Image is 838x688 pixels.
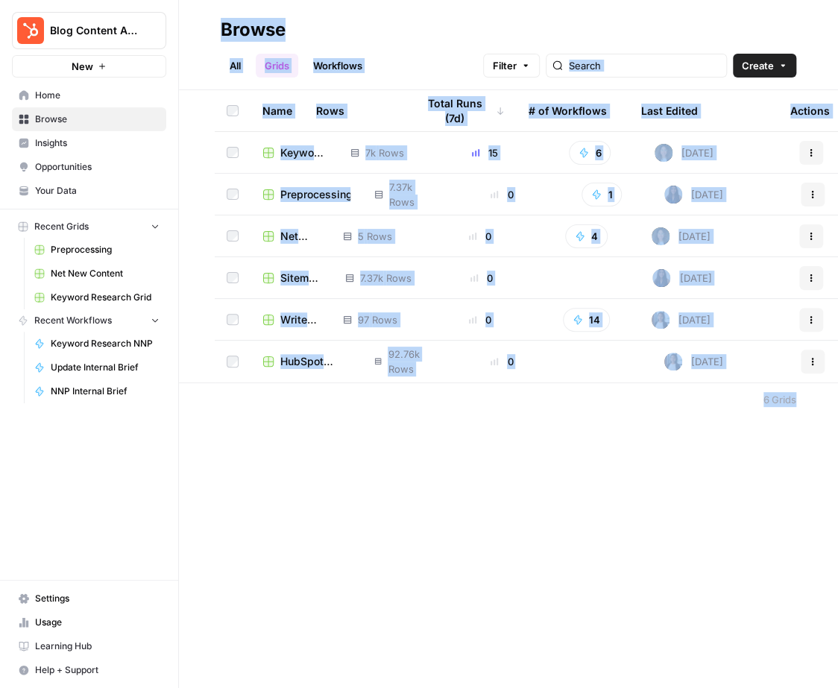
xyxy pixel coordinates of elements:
[664,353,682,370] img: xqjo96fmx1yk2e67jao8cdkou4un
[17,17,44,44] img: Blog Content Action Plan Logo
[565,224,608,248] button: 4
[790,90,830,131] div: Actions
[12,587,166,610] a: Settings
[34,314,112,327] span: Recent Workflows
[483,54,540,78] button: Filter
[12,309,166,332] button: Recent Workflows
[438,229,520,244] div: 0
[316,90,344,131] div: Rows
[28,285,166,309] a: Keyword Research Grid
[12,131,166,155] a: Insights
[444,145,525,160] div: 15
[35,616,160,629] span: Usage
[652,269,711,287] div: [DATE]
[50,23,140,38] span: Blog Content Action Plan
[72,59,93,74] span: New
[464,354,541,369] div: 0
[652,311,711,329] div: [DATE]
[12,55,166,78] button: New
[563,308,610,332] button: 14
[34,220,89,233] span: Recent Grids
[51,361,160,374] span: Update Internal Brief
[51,337,160,350] span: Keyword Research NNP
[280,271,321,285] span: Sitemap URLs - EN Blog - Sheet1 (1).csv
[28,356,166,379] a: Update Internal Brief
[12,215,166,238] button: Recent Grids
[262,271,321,285] a: Sitemap URLs - EN Blog - Sheet1 (1).csv
[35,640,160,653] span: Learning Hub
[733,54,796,78] button: Create
[12,634,166,658] a: Learning Hub
[358,312,397,327] span: 97 Rows
[12,658,166,682] button: Help + Support
[655,144,672,162] img: 2lxmex1b25e6z9c9ikx19pg4vxoo
[569,58,720,73] input: Search
[51,385,160,398] span: NNP Internal Brief
[280,145,327,160] span: Keyword Research Grid
[262,354,350,369] a: HubSpot Keyword Rankings _ Pos 1 - 20 - Keyword Rankings - HubSpot.com.csv
[655,144,713,162] div: [DATE]
[35,136,160,150] span: Insights
[664,186,723,203] div: [DATE]
[493,58,517,73] span: Filter
[35,663,160,677] span: Help + Support
[441,271,523,285] div: 0
[365,145,404,160] span: 7k Rows
[652,227,670,245] img: 2lxmex1b25e6z9c9ikx19pg4vxoo
[664,353,723,370] div: [DATE]
[389,180,441,209] span: 7.37k Rows
[35,113,160,126] span: Browse
[35,89,160,102] span: Home
[569,141,611,165] button: 6
[262,187,350,202] a: Preprocessing
[28,238,166,262] a: Preprocessing
[529,90,607,131] div: # of Workflows
[221,54,250,78] a: All
[388,347,440,376] span: 92.76k Rows
[664,186,682,203] img: rox323kbkgutb4wcij4krxobkpon
[262,312,319,327] a: Write Content Briefs
[35,592,160,605] span: Settings
[35,184,160,198] span: Your Data
[28,262,166,285] a: Net New Content
[304,54,371,78] a: Workflows
[12,12,166,49] button: Workspace: Blog Content Action Plan
[582,183,622,206] button: 1
[221,18,286,42] div: Browse
[652,269,670,287] img: rox323kbkgutb4wcij4krxobkpon
[652,311,670,329] img: xqjo96fmx1yk2e67jao8cdkou4un
[28,332,166,356] a: Keyword Research NNP
[280,229,319,244] span: Net New Content
[360,271,412,285] span: 7.37k Rows
[280,187,350,202] span: Preprocessing
[742,58,774,73] span: Create
[35,160,160,174] span: Opportunities
[438,312,520,327] div: 0
[280,354,350,369] span: HubSpot Keyword Rankings _ Pos 1 - 20 - Keyword Rankings - HubSpot.com.csv
[28,379,166,403] a: NNP Internal Brief
[51,291,160,304] span: Keyword Research Grid
[652,227,711,245] div: [DATE]
[641,90,698,131] div: Last Edited
[417,90,505,131] div: Total Runs (7d)
[262,229,319,244] a: Net New Content
[12,179,166,203] a: Your Data
[12,155,166,179] a: Opportunities
[763,392,796,407] div: 6 Grids
[464,187,541,202] div: 0
[358,229,392,244] span: 5 Rows
[12,107,166,131] a: Browse
[256,54,298,78] a: Grids
[262,145,327,160] a: Keyword Research Grid
[51,267,160,280] span: Net New Content
[12,610,166,634] a: Usage
[280,312,319,327] span: Write Content Briefs
[262,90,292,131] div: Name
[12,83,166,107] a: Home
[51,243,160,256] span: Preprocessing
